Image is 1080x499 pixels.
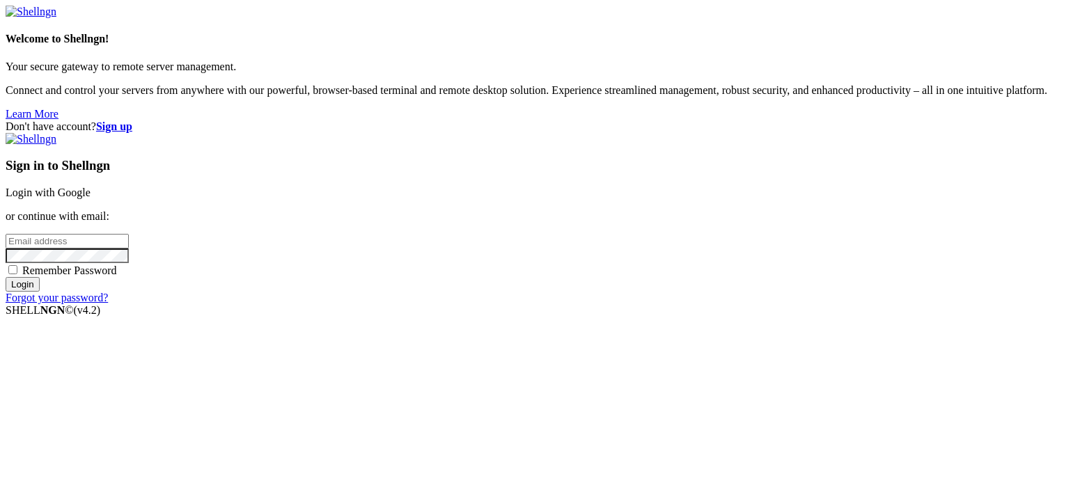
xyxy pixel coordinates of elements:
[6,292,108,303] a: Forgot your password?
[6,120,1074,133] div: Don't have account?
[74,304,101,316] span: 4.2.0
[6,158,1074,173] h3: Sign in to Shellngn
[96,120,132,132] a: Sign up
[8,265,17,274] input: Remember Password
[40,304,65,316] b: NGN
[6,277,40,292] input: Login
[6,6,56,18] img: Shellngn
[6,61,1074,73] p: Your secure gateway to remote server management.
[6,133,56,145] img: Shellngn
[6,210,1074,223] p: or continue with email:
[6,33,1074,45] h4: Welcome to Shellngn!
[6,84,1074,97] p: Connect and control your servers from anywhere with our powerful, browser-based terminal and remo...
[6,187,91,198] a: Login with Google
[6,108,58,120] a: Learn More
[22,264,117,276] span: Remember Password
[6,304,100,316] span: SHELL ©
[6,234,129,248] input: Email address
